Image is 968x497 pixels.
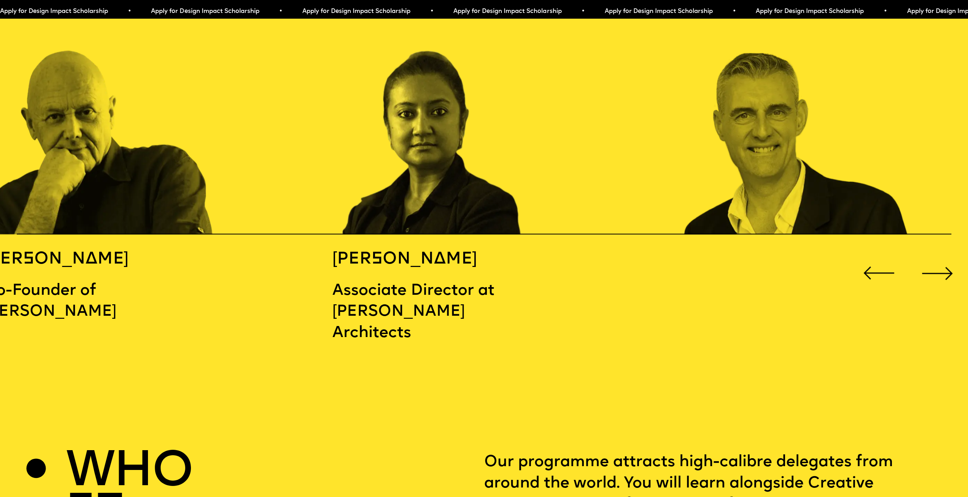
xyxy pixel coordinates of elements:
[332,280,507,344] p: Associate Director at [PERSON_NAME] Architects
[274,8,277,14] span: •
[879,8,882,14] span: •
[576,8,580,14] span: •
[859,254,898,293] div: Previous slide
[728,8,731,14] span: •
[123,8,126,14] span: •
[332,249,507,270] h5: [PERSON_NAME]
[425,8,429,14] span: •
[918,254,957,293] div: Next slide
